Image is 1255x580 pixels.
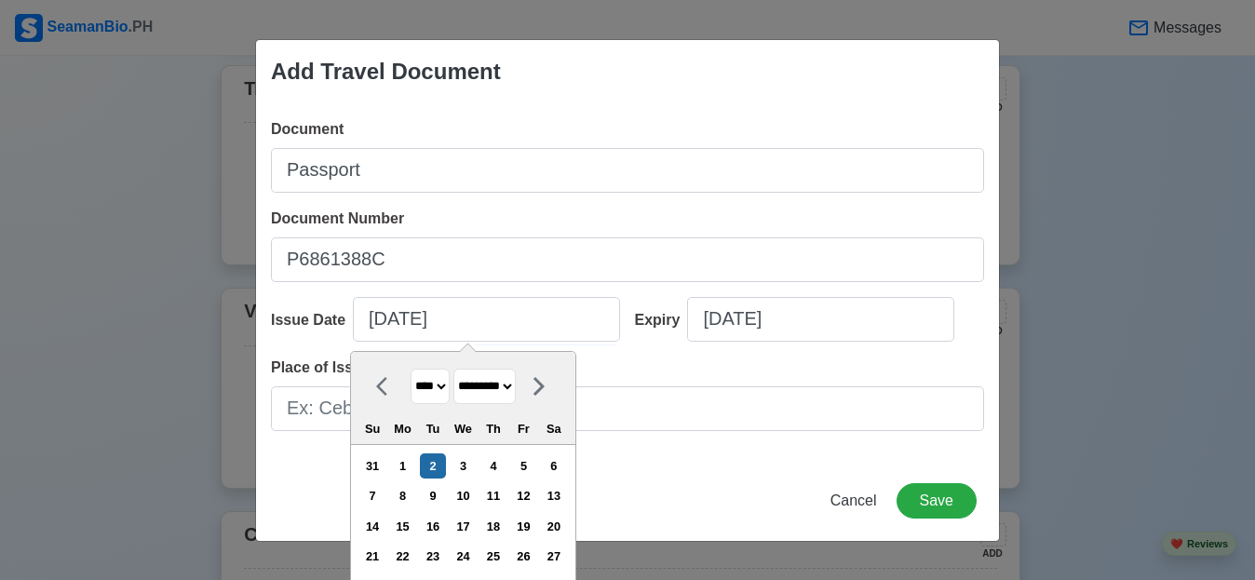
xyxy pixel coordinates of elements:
[541,416,566,441] div: Sa
[360,544,385,569] div: Choose Sunday, September 21st, 2025
[360,416,385,441] div: Su
[480,483,506,508] div: Choose Thursday, September 11th, 2025
[271,309,353,331] div: Issue Date
[271,55,501,88] div: Add Travel Document
[451,483,476,508] div: Choose Wednesday, September 10th, 2025
[511,416,536,441] div: Fr
[271,237,984,282] input: Ex: P12345678B
[480,514,506,539] div: Choose Thursday, September 18th, 2025
[480,416,506,441] div: Th
[451,453,476,479] div: Choose Wednesday, September 3rd, 2025
[451,544,476,569] div: Choose Wednesday, September 24th, 2025
[451,416,476,441] div: We
[420,483,445,508] div: Choose Tuesday, September 9th, 2025
[897,483,977,519] button: Save
[360,483,385,508] div: Choose Sunday, September 7th, 2025
[390,453,415,479] div: Choose Monday, September 1st, 2025
[271,121,344,137] span: Document
[541,514,566,539] div: Choose Saturday, September 20th, 2025
[420,514,445,539] div: Choose Tuesday, September 16th, 2025
[271,148,984,193] input: Ex: Passport
[420,453,445,479] div: Choose Tuesday, September 2nd, 2025
[420,416,445,441] div: Tu
[511,453,536,479] div: Choose Friday, September 5th, 2025
[360,514,385,539] div: Choose Sunday, September 14th, 2025
[271,210,404,226] span: Document Number
[390,544,415,569] div: Choose Monday, September 22nd, 2025
[511,544,536,569] div: Choose Friday, September 26th, 2025
[635,309,688,331] div: Expiry
[451,514,476,539] div: Choose Wednesday, September 17th, 2025
[360,453,385,479] div: Choose Sunday, August 31st, 2025
[541,453,566,479] div: Choose Saturday, September 6th, 2025
[480,544,506,569] div: Choose Thursday, September 25th, 2025
[511,483,536,508] div: Choose Friday, September 12th, 2025
[818,483,889,519] button: Cancel
[390,514,415,539] div: Choose Monday, September 15th, 2025
[511,514,536,539] div: Choose Friday, September 19th, 2025
[271,386,984,431] input: Ex: Cebu City
[390,416,415,441] div: Mo
[271,359,371,375] span: Place of Issue
[390,483,415,508] div: Choose Monday, September 8th, 2025
[541,544,566,569] div: Choose Saturday, September 27th, 2025
[541,483,566,508] div: Choose Saturday, September 13th, 2025
[420,544,445,569] div: Choose Tuesday, September 23rd, 2025
[830,492,877,508] span: Cancel
[480,453,506,479] div: Choose Thursday, September 4th, 2025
